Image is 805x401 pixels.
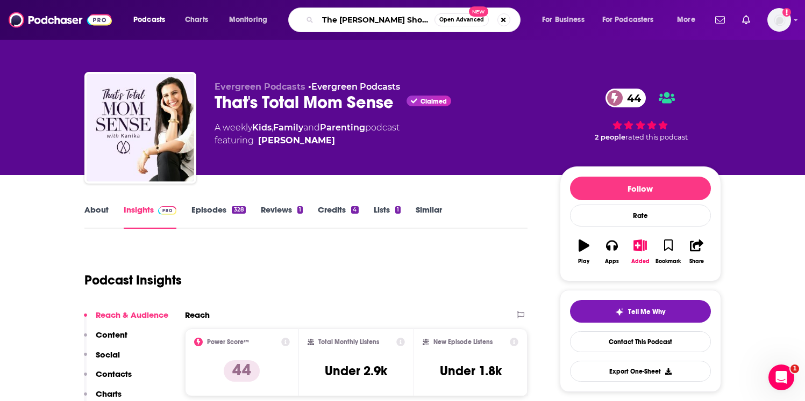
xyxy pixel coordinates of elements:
[669,11,709,28] button: open menu
[133,12,165,27] span: Podcasts
[570,361,711,382] button: Export One-Sheet
[374,205,401,229] a: Lists1
[433,338,493,346] h2: New Episode Listens
[84,349,120,369] button: Social
[9,10,112,30] img: Podchaser - Follow, Share and Rate Podcasts
[578,258,589,265] div: Play
[535,11,598,28] button: open menu
[84,369,132,389] button: Contacts
[185,12,208,27] span: Charts
[318,11,434,28] input: Search podcasts, credits, & more...
[625,133,688,141] span: rated this podcast
[626,232,654,271] button: Added
[767,8,791,32] span: Logged in as EllaRoseMurphy
[87,74,194,181] img: That's Total Mom Sense
[434,13,489,26] button: Open AdvancedNew
[395,206,401,214] div: 1
[158,206,177,215] img: Podchaser Pro
[297,206,303,214] div: 1
[595,133,625,141] span: 2 people
[689,258,704,265] div: Share
[570,300,711,323] button: tell me why sparkleTell Me Why
[768,364,794,390] iframe: Intercom live chat
[440,363,502,379] h3: Under 1.8k
[711,11,729,29] a: Show notifications dropdown
[570,331,711,352] a: Contact This Podcast
[318,205,358,229] a: Credits4
[261,205,303,229] a: Reviews1
[790,364,799,373] span: 1
[595,11,669,28] button: open menu
[308,82,400,92] span: •
[207,338,249,346] h2: Power Score™
[84,272,182,288] h1: Podcast Insights
[96,349,120,360] p: Social
[656,258,681,265] div: Bookmark
[298,8,531,32] div: Search podcasts, credits, & more...
[222,11,281,28] button: open menu
[677,12,695,27] span: More
[570,232,598,271] button: Play
[229,12,267,27] span: Monitoring
[124,205,177,229] a: InsightsPodchaser Pro
[469,6,488,17] span: New
[738,11,754,29] a: Show notifications dropdown
[272,122,273,133] span: ,
[215,82,305,92] span: Evergreen Podcasts
[318,338,379,346] h2: Total Monthly Listens
[84,310,168,330] button: Reach & Audience
[215,134,400,147] span: featuring
[215,121,400,147] div: A weekly podcast
[185,310,210,320] h2: Reach
[628,308,665,316] span: Tell Me Why
[351,206,358,214] div: 4
[178,11,215,28] a: Charts
[258,134,335,147] a: Kanika Chadda-Gupta
[439,17,484,23] span: Open Advanced
[191,205,245,229] a: Episodes328
[782,8,791,17] svg: Email not verified
[542,12,585,27] span: For Business
[320,122,365,133] a: Parenting
[126,11,179,28] button: open menu
[96,389,122,399] p: Charts
[570,177,711,200] button: Follow
[252,122,272,133] a: Kids
[325,363,387,379] h3: Under 2.9k
[560,82,721,148] div: 44 2 peoplerated this podcast
[311,82,400,92] a: Evergreen Podcasts
[570,205,711,227] div: Rate
[96,330,127,340] p: Content
[631,258,650,265] div: Added
[654,232,682,271] button: Bookmark
[616,89,646,107] span: 44
[598,232,626,271] button: Apps
[416,205,442,229] a: Similar
[96,310,168,320] p: Reach & Audience
[232,206,245,214] div: 328
[767,8,791,32] img: User Profile
[605,258,619,265] div: Apps
[84,205,109,229] a: About
[273,122,303,133] a: Family
[224,360,260,382] p: 44
[96,369,132,379] p: Contacts
[84,330,127,349] button: Content
[605,89,646,107] a: 44
[767,8,791,32] button: Show profile menu
[421,99,447,104] span: Claimed
[682,232,710,271] button: Share
[615,308,624,316] img: tell me why sparkle
[602,12,654,27] span: For Podcasters
[303,122,320,133] span: and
